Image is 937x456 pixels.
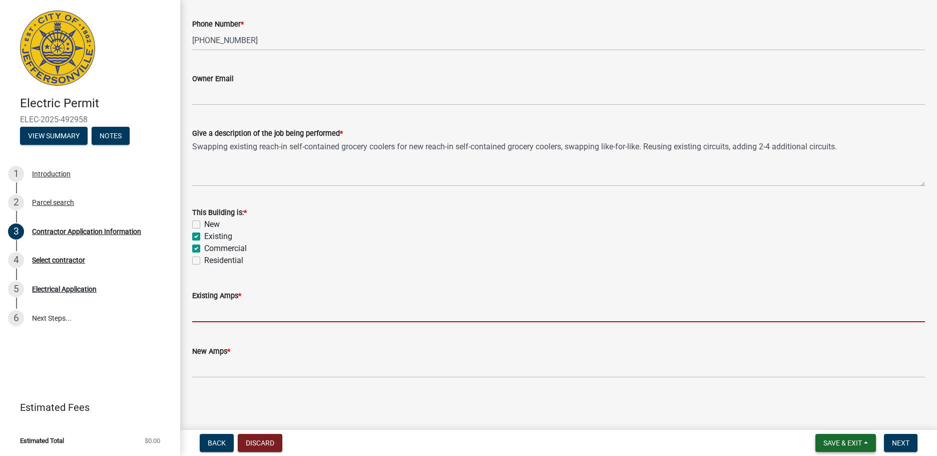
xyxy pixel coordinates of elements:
[92,132,130,140] wm-modal-confirm: Notes
[204,231,232,243] label: Existing
[32,228,141,235] div: Contractor Application Information
[192,293,241,300] label: Existing Amps
[8,166,24,182] div: 1
[20,127,88,145] button: View Summary
[8,281,24,297] div: 5
[8,223,24,240] div: 3
[204,243,247,255] label: Commercial
[92,127,130,145] button: Notes
[238,434,282,452] button: Discard
[8,252,24,268] div: 4
[200,434,234,452] button: Back
[892,439,909,447] span: Next
[20,437,64,444] span: Estimated Total
[32,170,71,177] div: Introduction
[145,437,160,444] span: $0.00
[20,11,95,86] img: City of Jeffersonville, Indiana
[208,439,226,447] span: Back
[192,130,343,137] label: Give a description of the job being performed
[823,439,862,447] span: Save & Exit
[884,434,917,452] button: Next
[32,286,97,293] div: Electrical Application
[20,115,160,124] span: ELEC-2025-492958
[32,199,74,206] div: Parcel search
[20,132,88,140] wm-modal-confirm: Summary
[20,96,172,111] h4: Electric Permit
[32,257,85,264] div: Select contractor
[192,209,247,216] label: This Building is:
[192,21,244,28] label: Phone Number
[815,434,876,452] button: Save & Exit
[8,397,164,417] a: Estimated Fees
[8,194,24,210] div: 2
[204,255,243,267] label: Residential
[8,310,24,326] div: 6
[192,76,234,83] label: Owner Email
[204,218,220,231] label: New
[192,348,230,355] label: New Amps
